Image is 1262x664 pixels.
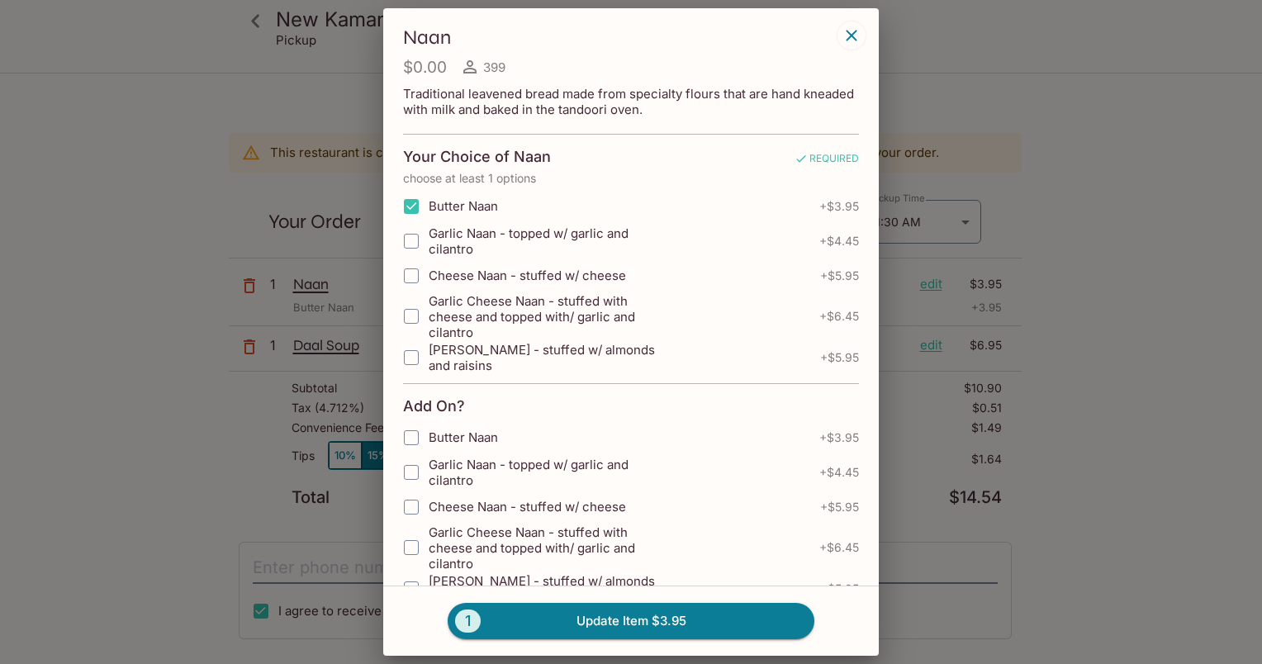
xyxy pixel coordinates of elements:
[429,573,662,605] span: [PERSON_NAME] - stuffed w/ almonds and raisins
[429,198,498,214] span: Butter Naan
[448,603,814,639] button: 1Update Item $3.95
[429,342,662,373] span: [PERSON_NAME] - stuffed w/ almonds and raisins
[819,466,859,479] span: + $4.45
[429,499,626,515] span: Cheese Naan - stuffed w/ cheese
[403,25,833,50] h3: Naan
[429,524,661,572] span: Garlic Cheese Naan - stuffed with cheese and topped with/ garlic and cilantro
[455,609,481,633] span: 1
[820,582,859,595] span: + $5.95
[429,457,661,488] span: Garlic Naan - topped w/ garlic and cilantro
[403,86,859,117] p: Traditional leavened bread made from specialty flours that are hand kneaded with milk and baked i...
[819,431,859,444] span: + $3.95
[429,268,626,283] span: Cheese Naan - stuffed w/ cheese
[820,269,859,282] span: + $5.95
[819,541,859,554] span: + $6.45
[403,148,551,166] h4: Your Choice of Naan
[429,429,498,445] span: Butter Naan
[795,152,859,171] span: REQUIRED
[403,397,465,415] h4: Add On?
[819,310,859,323] span: + $6.45
[483,59,505,75] span: 399
[820,351,859,364] span: + $5.95
[403,172,859,185] p: choose at least 1 options
[819,235,859,248] span: + $4.45
[429,293,661,340] span: Garlic Cheese Naan - stuffed with cheese and topped with/ garlic and cilantro
[819,200,859,213] span: + $3.95
[429,225,661,257] span: Garlic Naan - topped w/ garlic and cilantro
[820,500,859,514] span: + $5.95
[403,57,447,78] h4: $0.00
